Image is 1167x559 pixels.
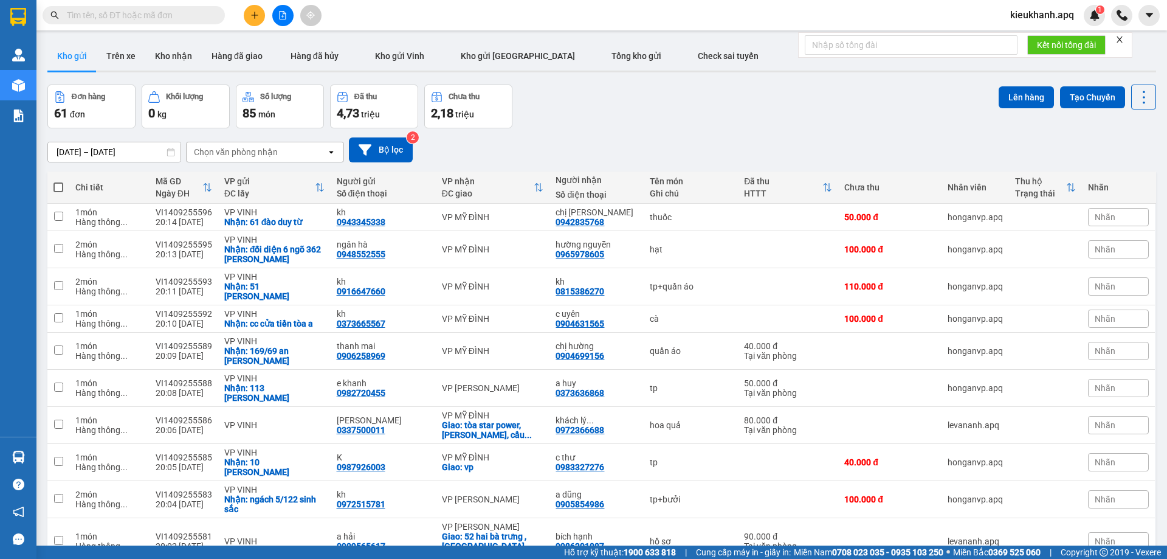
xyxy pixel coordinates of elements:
[556,425,604,435] div: 0972366688
[224,207,325,217] div: VP VINH
[75,341,143,351] div: 1 món
[306,11,315,19] span: aim
[948,245,1003,254] div: honganvp.apq
[844,314,935,324] div: 100.000 đ
[156,240,212,249] div: VI1409255595
[120,499,128,509] span: ...
[1089,10,1100,21] img: icon-new-feature
[948,457,1003,467] div: honganvp.apq
[224,420,325,430] div: VP VINH
[1060,86,1125,108] button: Tạo Chuyến
[1000,7,1084,23] span: kieukhanh.apq
[337,499,385,509] div: 0972515781
[461,51,575,61] span: Kho gửi [GEOGRAPHIC_DATA]
[156,207,212,217] div: VI1409255596
[166,92,203,101] div: Khối lượng
[948,420,1003,430] div: levananh.apq
[556,277,638,286] div: kh
[12,451,25,464] img: warehouse-icon
[224,272,325,282] div: VP VINH
[556,249,604,259] div: 0965978605
[10,8,26,26] img: logo-vxr
[948,346,1003,356] div: honganvp.apq
[72,92,105,101] div: Đơn hàng
[120,286,128,296] span: ...
[243,106,256,120] span: 85
[326,147,336,157] svg: open
[75,378,143,388] div: 1 món
[650,536,732,546] div: hồ sơ
[844,495,935,504] div: 100.000 đ
[1100,548,1108,557] span: copyright
[156,286,212,296] div: 20:11 [DATE]
[953,546,1041,559] span: Miền Bắc
[844,245,935,254] div: 100.000 đ
[337,319,385,328] div: 0373665567
[67,9,210,22] input: Tìm tên, số ĐT hoặc mã đơn
[442,383,544,393] div: VP [PERSON_NAME]
[156,341,212,351] div: VI1409255589
[156,217,212,227] div: 20:14 [DATE]
[1117,10,1127,21] img: phone-icon
[844,212,935,222] div: 50.000 đ
[278,11,287,19] span: file-add
[650,176,732,186] div: Tên món
[361,109,380,119] span: triệu
[832,547,943,557] strong: 0708 023 035 - 0935 103 250
[650,212,732,222] div: thuốc
[75,351,143,361] div: Hàng thông thường
[337,415,430,425] div: cao thanh lương
[156,541,212,551] div: 20:02 [DATE]
[611,51,661,61] span: Tổng kho gửi
[156,319,212,328] div: 20:10 [DATE]
[156,490,212,499] div: VI1409255583
[75,388,143,398] div: Hàng thông thường
[650,383,732,393] div: tp
[375,51,424,61] span: Kho gửi Vinh
[442,245,544,254] div: VP MỸ ĐÌNH
[50,11,59,19] span: search
[300,5,322,26] button: aim
[794,546,943,559] span: Miền Nam
[556,453,638,462] div: c thư
[156,462,212,472] div: 20:05 [DATE]
[272,5,294,26] button: file-add
[75,217,143,227] div: Hàng thông thường
[337,240,430,249] div: ngân hà
[744,351,832,361] div: Tại văn phòng
[744,176,822,186] div: Đã thu
[224,189,315,198] div: ĐC lấy
[1098,5,1102,14] span: 1
[120,425,128,435] span: ...
[224,373,325,383] div: VP VINH
[337,286,385,296] div: 0916647660
[650,346,732,356] div: quần áo
[224,457,325,477] div: Nhận: 10 cao bá quát
[194,146,278,158] div: Chọn văn phòng nhận
[156,189,202,198] div: Ngày ĐH
[744,189,822,198] div: HTTT
[948,282,1003,291] div: honganvp.apq
[224,448,325,457] div: VP VINH
[650,189,732,198] div: Ghi chú
[156,388,212,398] div: 20:08 [DATE]
[224,495,325,514] div: Nhận: ngách 5/122 sinh sắc
[337,189,430,198] div: Số điện thoại
[948,495,1003,504] div: honganvp.apq
[948,314,1003,324] div: honganvp.apq
[442,314,544,324] div: VP MỸ ĐÌNH
[156,351,212,361] div: 20:09 [DATE]
[142,85,230,128] button: Khối lượng0kg
[337,462,385,472] div: 0987926003
[844,457,935,467] div: 40.000 đ
[224,485,325,495] div: VP VINH
[150,172,218,204] th: Toggle SortBy
[1095,346,1115,356] span: Nhãn
[650,314,732,324] div: cà
[407,131,419,144] sup: 2
[75,182,143,192] div: Chi tiết
[556,388,604,398] div: 0373636868
[120,388,128,398] span: ...
[744,532,832,541] div: 90.000 đ
[556,499,604,509] div: 0905854986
